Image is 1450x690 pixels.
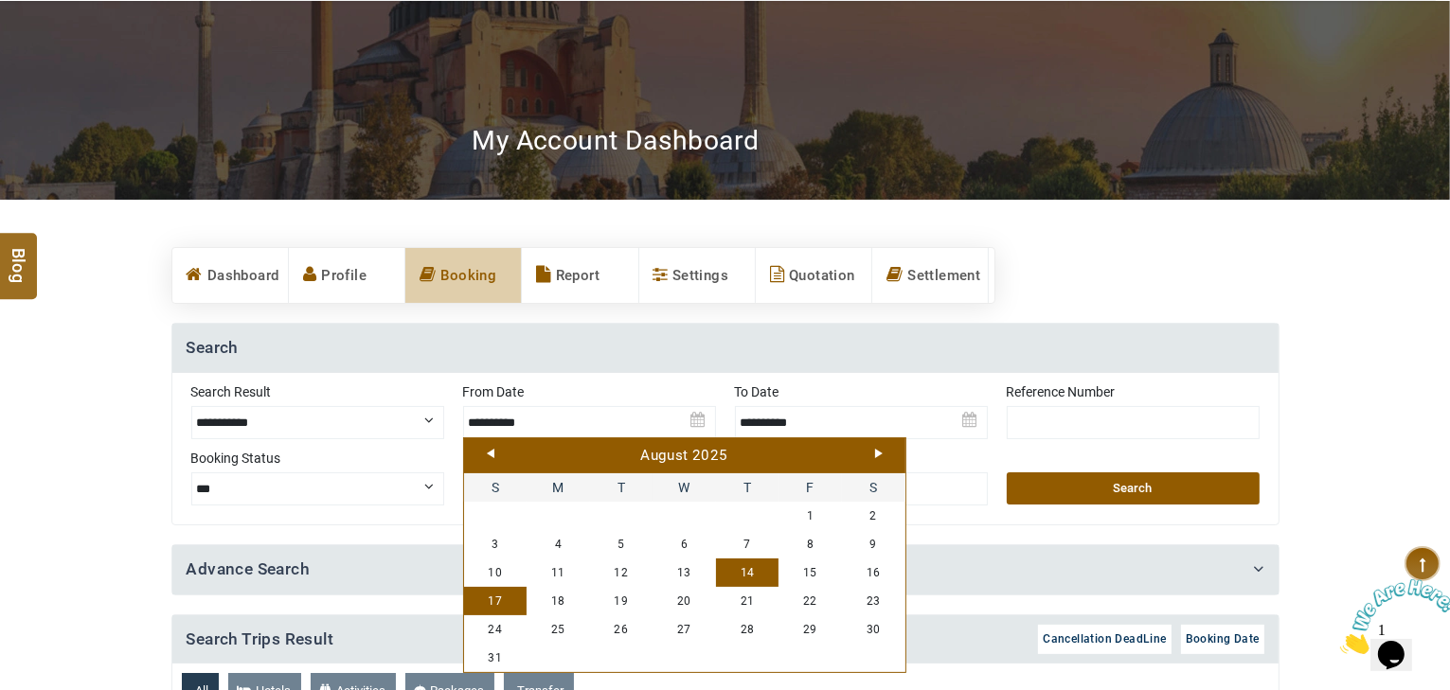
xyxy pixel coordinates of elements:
a: 3 [464,530,528,558]
a: 31 [464,644,528,672]
a: 23 [842,587,905,615]
a: Advance Search [187,559,311,578]
a: 30 [842,615,905,644]
a: 22 [779,587,842,615]
a: 12 [590,558,653,587]
button: Search [1007,472,1260,504]
a: 2 [842,502,905,530]
h2: My Account Dashboard [473,124,760,157]
a: 14 [716,558,779,587]
span: Saturday [842,473,905,502]
a: 16 [842,558,905,587]
a: 27 [653,615,716,644]
a: 25 [527,615,590,644]
a: 4 [527,530,590,558]
a: 13 [653,558,716,587]
a: 6 [653,530,716,558]
span: Blog [7,248,31,264]
span: 2025 [692,447,728,464]
span: Wednesday [653,473,716,502]
a: 20 [653,587,716,615]
span: Sunday [464,473,528,502]
a: Report [522,248,637,303]
span: Tuesday [590,473,653,502]
span: Booking Date [1186,632,1260,646]
a: Settlement [872,248,988,303]
a: 24 [464,615,528,644]
a: 19 [590,587,653,615]
a: 29 [779,615,842,644]
label: Booking Status [191,449,444,468]
a: 28 [716,615,779,644]
h4: Search [172,324,1279,373]
a: Profile [289,248,404,303]
a: Dashboard [172,248,288,303]
label: Reference Number [1007,382,1260,401]
a: 17 [464,587,528,615]
a: 5 [590,530,653,558]
img: Chat attention grabber [8,8,125,82]
h4: Search Trips Result [172,615,1279,664]
a: Prev [487,449,494,458]
a: Booking [405,248,521,303]
a: Settings [639,248,755,303]
span: 1 [8,8,15,24]
span: Friday [779,473,842,502]
a: 7 [716,530,779,558]
span: Thursday [716,473,779,502]
a: 8 [779,530,842,558]
a: 9 [842,530,905,558]
a: 11 [527,558,590,587]
span: Monday [527,473,590,502]
a: 21 [716,587,779,615]
label: Search Result [191,382,444,401]
span: August [640,447,688,464]
span: Cancellation DeadLine [1043,632,1166,646]
a: 10 [464,558,528,587]
iframe: chat widget [1333,572,1450,662]
a: 15 [779,558,842,587]
a: Quotation [756,248,871,303]
a: 1 [779,502,842,530]
a: 26 [590,615,653,644]
a: 18 [527,587,590,615]
a: Next [875,449,883,458]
